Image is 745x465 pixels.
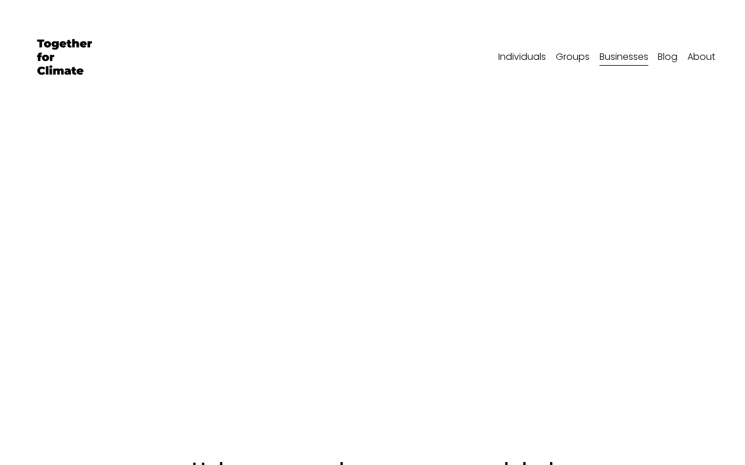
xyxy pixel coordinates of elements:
a: Blog [658,48,677,66]
a: Individuals [498,48,546,66]
a: Groups [556,48,590,66]
a: About [687,48,715,66]
a: Businesses [599,48,648,66]
img: Together for Climate [30,22,100,92]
